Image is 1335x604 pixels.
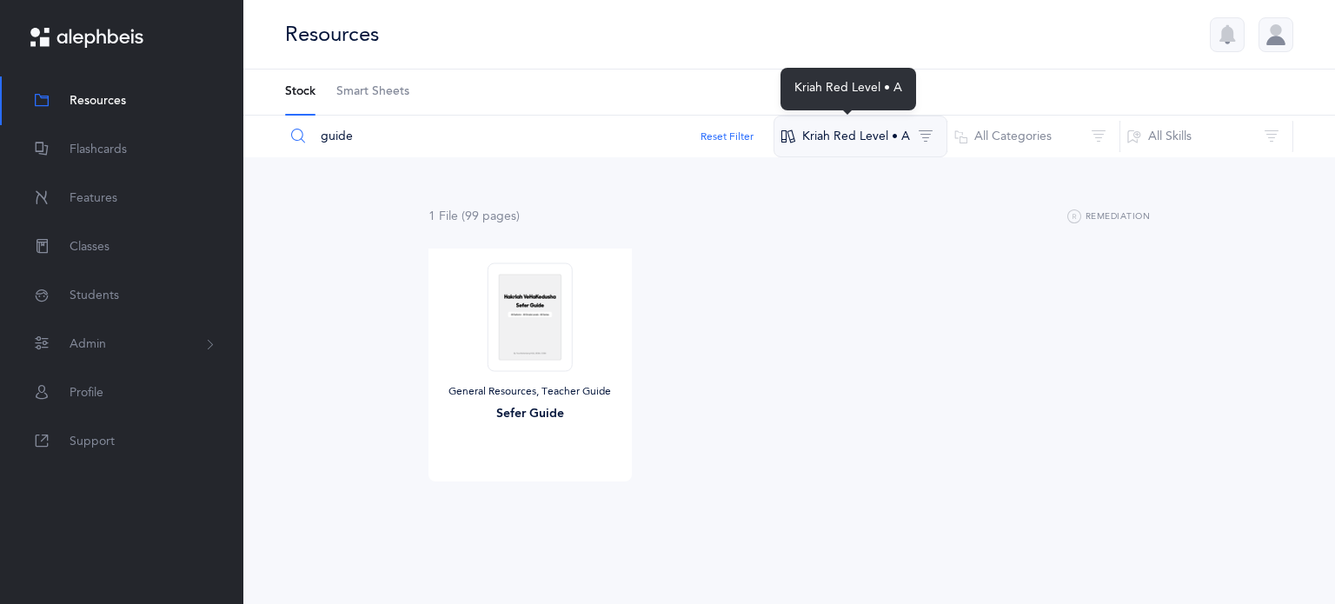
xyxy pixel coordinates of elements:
button: Kriah Red Level • A [774,116,947,157]
div: Kriah Red Level • A [780,68,916,110]
span: Admin [70,335,106,354]
button: Reset Filter [701,129,754,144]
button: All Categories [946,116,1120,157]
img: Sefer_Guide_thumbnail_1754968514.png [488,262,573,371]
span: (99 page ) [462,209,520,223]
span: 1 File [428,209,458,223]
button: All Skills [1119,116,1293,157]
div: Sefer Guide [442,405,618,423]
input: Search Resources [284,116,774,157]
span: Resources [70,92,126,110]
span: s [511,209,516,223]
span: Support [70,433,115,451]
iframe: Drift Widget Chat Controller [1248,517,1314,583]
span: Features [70,189,117,208]
span: Smart Sheets [336,83,409,101]
span: Classes [70,238,110,256]
span: Students [70,287,119,305]
button: Remediation [1067,207,1150,228]
div: General Resources, Teacher Guide [442,385,618,399]
span: Profile [70,384,103,402]
div: Resources [285,20,379,49]
span: Flashcards [70,141,127,159]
